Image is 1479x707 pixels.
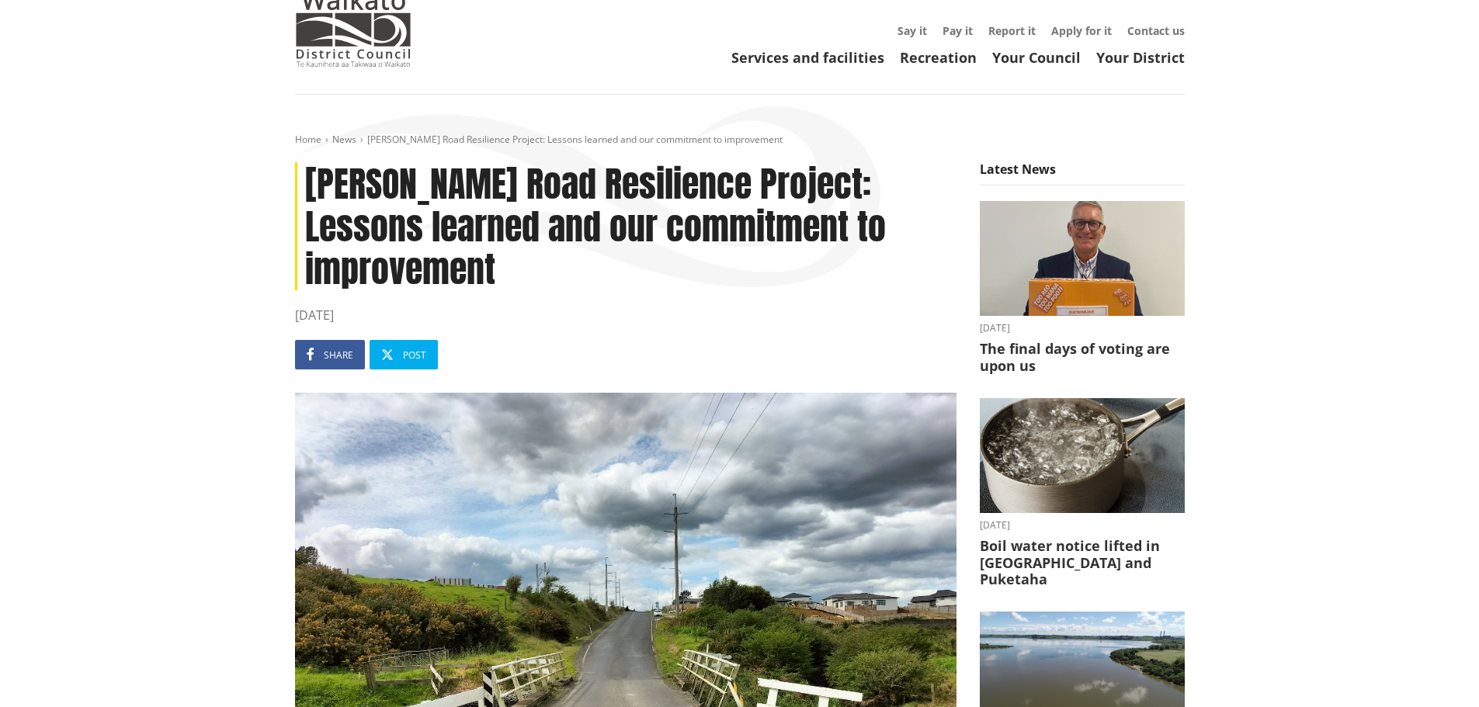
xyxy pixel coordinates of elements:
[943,23,973,38] a: Pay it
[980,201,1185,317] img: Craig Hobbs editorial elections
[980,341,1185,374] h3: The final days of voting are upon us
[295,162,956,291] h1: [PERSON_NAME] Road Resilience Project: Lessons learned and our commitment to improvement
[1051,23,1112,38] a: Apply for it
[980,398,1185,588] a: boil water notice gordonton puketaha [DATE] Boil water notice lifted in [GEOGRAPHIC_DATA] and Puk...
[332,133,356,146] a: News
[295,133,321,146] a: Home
[295,306,956,324] time: [DATE]
[988,23,1036,38] a: Report it
[367,133,783,146] span: [PERSON_NAME] Road Resilience Project: Lessons learned and our commitment to improvement
[1096,48,1185,67] a: Your District
[370,340,438,369] a: Post
[980,398,1185,514] img: boil water notice
[980,521,1185,530] time: [DATE]
[900,48,977,67] a: Recreation
[980,162,1185,185] h5: Latest News
[324,348,353,362] span: Share
[1408,642,1463,698] iframe: Messenger Launcher
[992,48,1081,67] a: Your Council
[295,133,1185,147] nav: breadcrumb
[1127,23,1185,38] a: Contact us
[295,340,365,369] a: Share
[980,538,1185,588] h3: Boil water notice lifted in [GEOGRAPHIC_DATA] and Puketaha
[980,201,1185,375] a: [DATE] The final days of voting are upon us
[980,324,1185,333] time: [DATE]
[897,23,927,38] a: Say it
[403,348,426,362] span: Post
[731,48,884,67] a: Services and facilities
